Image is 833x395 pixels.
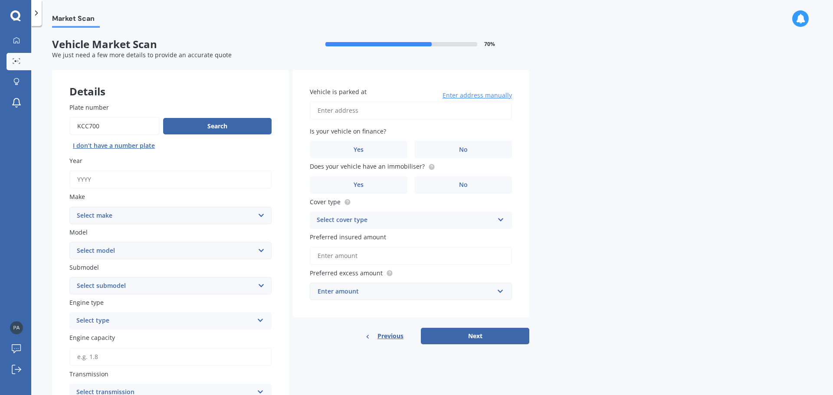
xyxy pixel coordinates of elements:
span: Is your vehicle on finance? [310,127,386,135]
span: Yes [354,146,364,153]
button: Search [163,118,272,134]
img: 3e7139966210d1da3403534583acb45b [10,321,23,334]
span: Plate number [69,103,109,111]
span: We just need a few more details to provide an accurate quote [52,51,232,59]
input: Enter plate number [69,117,160,135]
span: No [459,181,468,189]
span: Vehicle Market Scan [52,38,291,51]
span: Vehicle is parked at [310,88,367,96]
div: Enter amount [318,287,494,296]
div: Select cover type [317,215,494,225]
button: Next [421,328,529,344]
input: Enter address [310,101,512,120]
span: Cover type [310,198,341,206]
div: Select type [76,316,253,326]
input: e.g. 1.8 [69,348,272,366]
span: Previous [377,330,403,343]
span: Model [69,228,88,236]
div: Details [52,70,289,96]
span: Submodel [69,263,99,271]
span: No [459,146,468,153]
input: YYYY [69,170,272,189]
span: Enter address manually [443,91,512,100]
span: Market Scan [52,14,100,26]
button: I don’t have a number plate [69,139,158,153]
span: Yes [354,181,364,189]
span: Preferred insured amount [310,233,386,241]
span: Transmission [69,370,108,378]
span: Preferred excess amount [310,269,383,277]
input: Enter amount [310,247,512,265]
span: Engine type [69,298,104,307]
span: 70 % [484,41,495,47]
span: Engine capacity [69,334,115,342]
span: Year [69,157,82,165]
span: Make [69,193,85,201]
span: Does your vehicle have an immobiliser? [310,163,425,171]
